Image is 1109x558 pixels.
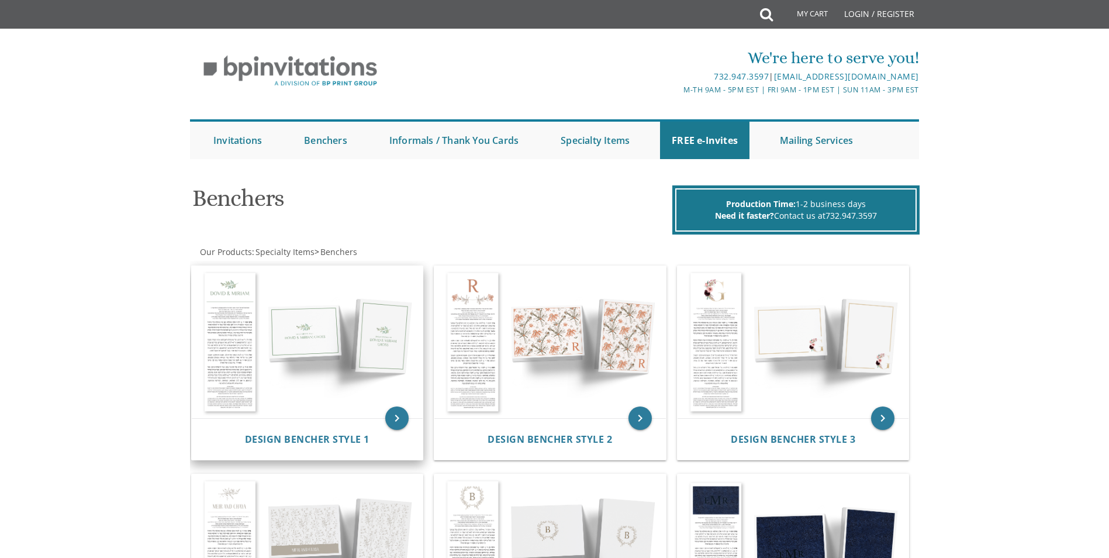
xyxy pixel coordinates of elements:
span: Design Bencher Style 1 [245,433,369,446]
a: Benchers [319,246,357,257]
div: | [434,70,919,84]
div: : [190,246,555,258]
img: BP Invitation Loft [190,47,391,95]
a: Our Products [199,246,252,257]
span: Need it faster? [715,210,774,221]
span: Design Bencher Style 2 [488,433,612,446]
a: keyboard_arrow_right [871,407,894,430]
div: We're here to serve you! [434,46,919,70]
div: 1-2 business days Contact us at [675,188,917,232]
span: Benchers [320,246,357,257]
a: My Cart [772,1,836,30]
img: Design Bencher Style 3 [678,266,909,418]
a: 732.947.3597 [825,210,877,221]
a: Informals / Thank You Cards [378,122,530,159]
img: Design Bencher Style 2 [434,266,666,418]
a: Benchers [292,122,359,159]
a: Design Bencher Style 3 [731,434,855,445]
a: Specialty Items [254,246,315,257]
span: > [315,246,357,257]
a: Invitations [202,122,274,159]
span: Design Bencher Style 3 [731,433,855,446]
img: Design Bencher Style 1 [192,266,423,418]
a: Mailing Services [768,122,865,159]
h1: Benchers [192,185,669,220]
a: FREE e-Invites [660,122,749,159]
a: Specialty Items [549,122,641,159]
a: keyboard_arrow_right [628,407,652,430]
a: [EMAIL_ADDRESS][DOMAIN_NAME] [774,71,919,82]
a: keyboard_arrow_right [385,407,409,430]
span: Specialty Items [255,246,315,257]
span: Production Time: [726,198,796,209]
div: M-Th 9am - 5pm EST | Fri 9am - 1pm EST | Sun 11am - 3pm EST [434,84,919,96]
a: Design Bencher Style 2 [488,434,612,445]
a: 732.947.3597 [714,71,769,82]
a: Design Bencher Style 1 [245,434,369,445]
